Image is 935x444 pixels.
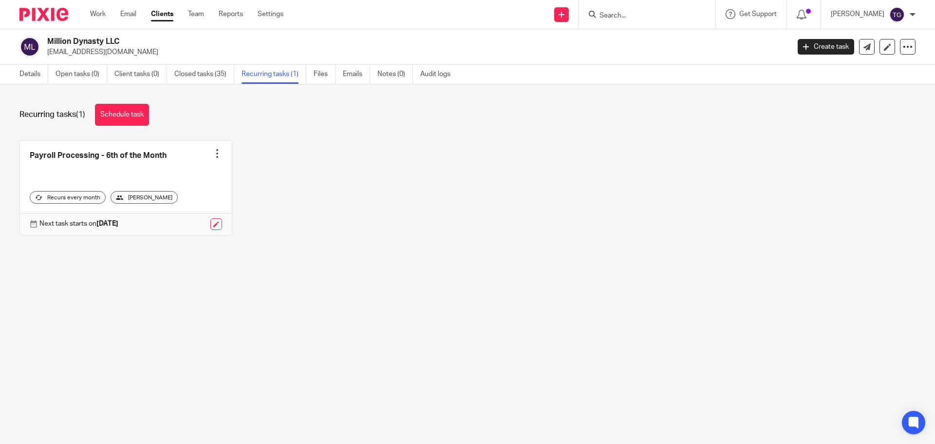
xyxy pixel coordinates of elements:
a: Team [188,9,204,19]
h2: Million Dynasty LLC [47,37,636,47]
a: Files [314,65,336,84]
a: Client tasks (0) [114,65,167,84]
a: Clients [151,9,173,19]
a: Emails [343,65,370,84]
a: Audit logs [420,65,458,84]
a: Reports [219,9,243,19]
a: Email [120,9,136,19]
a: Settings [258,9,283,19]
strong: [DATE] [96,220,118,227]
div: Recurs every month [30,191,106,204]
p: Next task starts on [39,219,118,229]
a: Work [90,9,106,19]
img: svg%3E [19,37,40,57]
p: [PERSON_NAME] [831,9,884,19]
span: Get Support [739,11,777,18]
a: Recurring tasks (1) [242,65,306,84]
a: Closed tasks (35) [174,65,234,84]
span: (1) [76,111,85,118]
a: Schedule task [95,104,149,126]
img: Pixie [19,8,68,21]
a: Notes (0) [377,65,413,84]
div: [PERSON_NAME] [111,191,178,204]
a: Details [19,65,48,84]
a: Open tasks (0) [56,65,107,84]
h1: Recurring tasks [19,110,85,120]
img: svg%3E [889,7,905,22]
a: Create task [798,39,854,55]
p: [EMAIL_ADDRESS][DOMAIN_NAME] [47,47,783,57]
input: Search [598,12,686,20]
